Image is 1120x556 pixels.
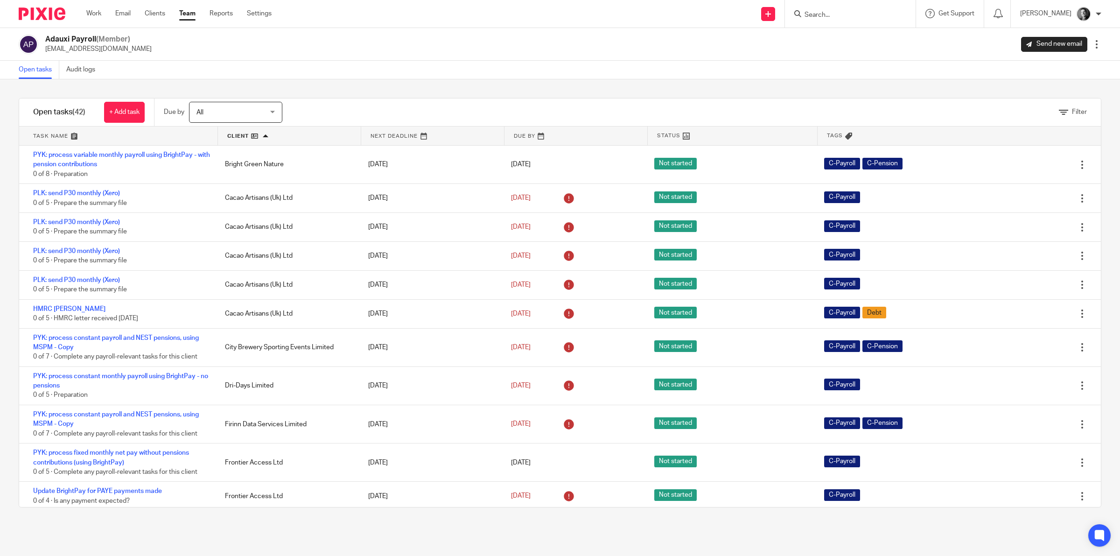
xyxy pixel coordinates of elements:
div: Cacao Artisans (Uk) Ltd [216,304,359,323]
span: Not started [654,417,697,429]
span: All [196,109,203,116]
span: (42) [72,108,85,116]
span: [DATE] [511,195,531,201]
div: [DATE] [359,189,502,207]
a: PLK: send P30 monthly (Xero) [33,190,120,197]
span: Tags [827,132,843,140]
span: C-Payroll [824,456,860,467]
div: City Brewery Sporting Events Limited [216,338,359,357]
span: 0 of 8 · Preparation [33,171,88,177]
div: [DATE] [359,487,502,506]
span: C-Payroll [824,249,860,260]
div: Cacao Artisans (Uk) Ltd [216,189,359,207]
a: PYK: process constant monthly payroll using BrightPay - no pensions [33,373,208,389]
span: [DATE] [511,162,531,168]
span: 0 of 4 · Is any payment expected? [33,498,130,504]
a: Reports [210,9,233,18]
span: Not started [654,489,697,501]
span: Not started [654,191,697,203]
span: Not started [654,278,697,289]
span: 0 of 5 · Prepare the summary file [33,258,127,264]
a: PYK: process variable monthly payroll using BrightPay - with pension contributions [33,152,210,168]
span: Get Support [938,10,974,17]
a: Audit logs [66,61,102,79]
span: [DATE] [511,421,531,427]
img: Pixie [19,7,65,20]
span: Debt [862,307,886,318]
span: Not started [654,456,697,467]
div: [DATE] [359,275,502,294]
a: PLK: send P30 monthly (Xero) [33,248,120,254]
div: Cacao Artisans (Uk) Ltd [216,275,359,294]
a: PLK: send P30 monthly (Xero) [33,219,120,225]
div: Bright Green Nature [216,155,359,174]
span: Not started [654,220,697,232]
span: Not started [654,340,697,352]
span: C-Payroll [824,220,860,232]
span: C-Payroll [824,307,860,318]
img: DSC_9061-3.jpg [1076,7,1091,21]
span: Not started [654,307,697,318]
a: PLK: send P30 monthly (Xero) [33,277,120,283]
a: HMRC [PERSON_NAME] [33,306,105,312]
span: (Member) [96,35,130,43]
p: [EMAIL_ADDRESS][DOMAIN_NAME] [45,44,152,54]
a: Work [86,9,101,18]
div: Cacao Artisans (Uk) Ltd [216,218,359,236]
div: Frontier Access Ltd [216,487,359,506]
span: 0 of 5 · Prepare the summary file [33,286,127,293]
span: [DATE] [511,282,531,288]
a: Settings [247,9,272,18]
span: C-Payroll [824,379,860,390]
div: Firinn Data Services Limited [216,415,359,434]
span: 0 of 5 · Complete any payroll-relevant tasks for this client [33,469,197,475]
span: C-Payroll [824,278,860,289]
span: C-Pension [862,417,903,429]
div: [DATE] [359,304,502,323]
img: svg%3E [19,35,38,54]
span: 0 of 5 · HMRC letter received [DATE] [33,315,138,322]
span: C-Payroll [824,158,860,169]
span: 0 of 5 · Prepare the summary file [33,229,127,235]
span: Status [657,132,680,140]
div: [DATE] [359,453,502,472]
a: Team [179,9,196,18]
span: C-Pension [862,340,903,352]
span: Not started [654,379,697,390]
div: Cacao Artisans (Uk) Ltd [216,246,359,265]
span: 0 of 7 · Complete any payroll-relevant tasks for this client [33,430,197,437]
span: C-Payroll [824,489,860,501]
span: C-Payroll [824,191,860,203]
span: 0 of 7 · Complete any payroll-relevant tasks for this client [33,354,197,360]
a: Email [115,9,131,18]
span: 0 of 5 · Preparation [33,392,88,399]
div: [DATE] [359,155,502,174]
a: Send new email [1021,37,1087,52]
div: [DATE] [359,376,502,395]
span: [DATE] [511,253,531,259]
a: Clients [145,9,165,18]
span: [DATE] [511,459,531,466]
span: Not started [654,249,697,260]
span: [DATE] [511,382,531,389]
span: Filter [1072,109,1087,115]
a: PYK: process constant payroll and NEST pensions, using MSPM - Copy [33,335,199,351]
div: [DATE] [359,338,502,357]
div: [DATE] [359,246,502,265]
span: Not started [654,158,697,169]
a: PYK: process fixed monthly net pay without pensions contributions (using BrightPay) [33,450,189,465]
span: [DATE] [511,344,531,351]
span: C-Payroll [824,417,860,429]
a: Open tasks [19,61,59,79]
span: [DATE] [511,310,531,317]
a: Update BrightPay for PAYE payments made [33,488,162,494]
p: Due by [164,107,184,117]
div: [DATE] [359,415,502,434]
span: C-Payroll [824,340,860,352]
h2: Adauxi Payroll [45,35,152,44]
span: C-Pension [862,158,903,169]
input: Search [804,11,888,20]
span: [DATE] [511,493,531,500]
h1: Open tasks [33,107,85,117]
div: [DATE] [359,218,502,236]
